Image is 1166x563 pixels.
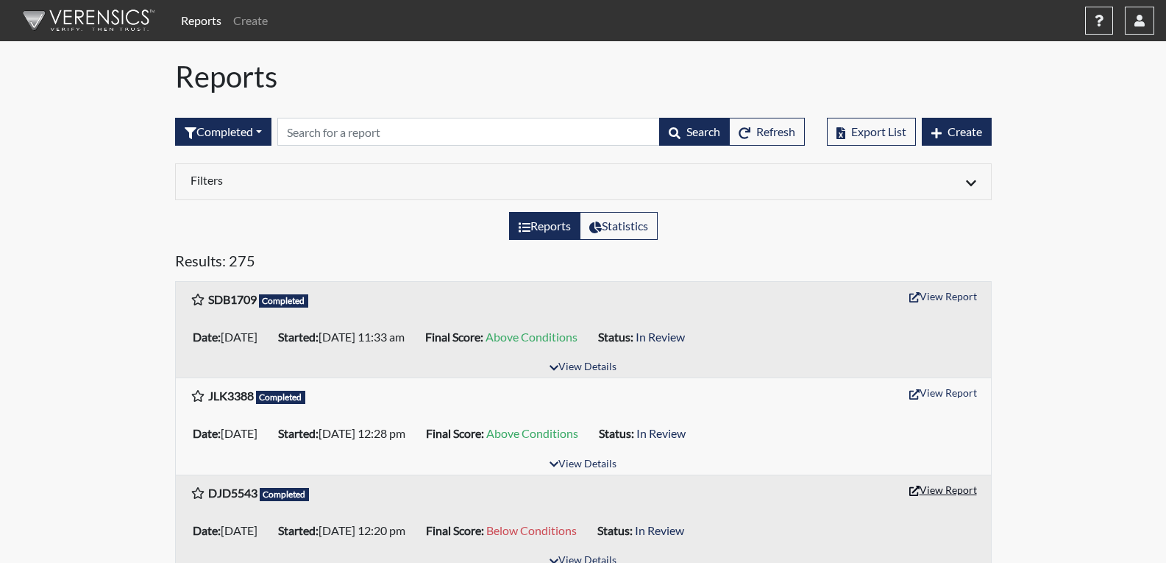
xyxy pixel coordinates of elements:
b: SDB1709 [208,292,257,306]
button: View Report [903,285,984,308]
button: View Details [543,455,623,475]
span: Above Conditions [486,330,577,344]
label: View statistics about completed interviews [580,212,658,240]
button: Refresh [729,118,805,146]
button: Export List [827,118,916,146]
span: Search [686,124,720,138]
h5: Results: 275 [175,252,992,275]
span: Completed [260,488,310,501]
b: Status: [598,330,633,344]
li: [DATE] [187,325,272,349]
button: View Details [543,358,623,378]
span: Refresh [756,124,795,138]
span: In Review [636,426,686,440]
h6: Filters [191,173,572,187]
span: Completed [256,391,306,404]
b: Started: [278,426,319,440]
b: Date: [193,426,221,440]
span: In Review [636,330,685,344]
button: View Report [903,381,984,404]
span: Export List [851,124,906,138]
span: Above Conditions [486,426,578,440]
input: Search by Registration ID, Interview Number, or Investigation Name. [277,118,660,146]
button: Create [922,118,992,146]
b: Started: [278,523,319,537]
b: Date: [193,330,221,344]
h1: Reports [175,59,992,94]
b: Started: [278,330,319,344]
span: Below Conditions [486,523,577,537]
button: Search [659,118,730,146]
a: Create [227,6,274,35]
span: Completed [259,294,309,308]
b: JLK3388 [208,389,254,403]
button: View Report [903,478,984,501]
a: Reports [175,6,227,35]
b: Status: [599,426,634,440]
li: [DATE] 11:33 am [272,325,419,349]
li: [DATE] [187,422,272,445]
b: Final Score: [425,330,483,344]
b: Final Score: [426,523,484,537]
label: View the list of reports [509,212,580,240]
div: Click to expand/collapse filters [179,173,987,191]
b: DJD5543 [208,486,257,500]
b: Status: [597,523,633,537]
li: [DATE] 12:28 pm [272,422,420,445]
span: In Review [635,523,684,537]
span: Create [948,124,982,138]
b: Final Score: [426,426,484,440]
li: [DATE] 12:20 pm [272,519,420,542]
button: Completed [175,118,271,146]
div: Filter by interview status [175,118,271,146]
b: Date: [193,523,221,537]
li: [DATE] [187,519,272,542]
